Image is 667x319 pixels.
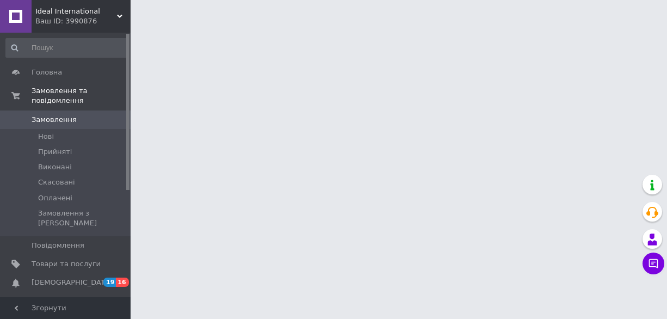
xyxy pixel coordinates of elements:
span: Головна [32,68,62,77]
button: Чат з покупцем [643,253,664,274]
span: 19 [103,278,116,287]
span: Повідомлення [32,241,84,250]
span: Виконані [38,162,72,172]
span: Замовлення [32,115,77,125]
span: Скасовані [38,177,75,187]
span: Товари та послуги [32,259,101,269]
span: Прийняті [38,147,72,157]
span: Нові [38,132,54,142]
span: Оплачені [38,193,72,203]
span: Замовлення та повідомлення [32,86,131,106]
span: 16 [116,278,128,287]
span: Показники роботи компанії [32,297,101,316]
div: Ваш ID: 3990876 [35,16,131,26]
span: [DEMOGRAPHIC_DATA] [32,278,112,287]
span: Замовлення з [PERSON_NAME] [38,208,127,228]
input: Пошук [5,38,128,58]
span: Ideal International [35,7,117,16]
